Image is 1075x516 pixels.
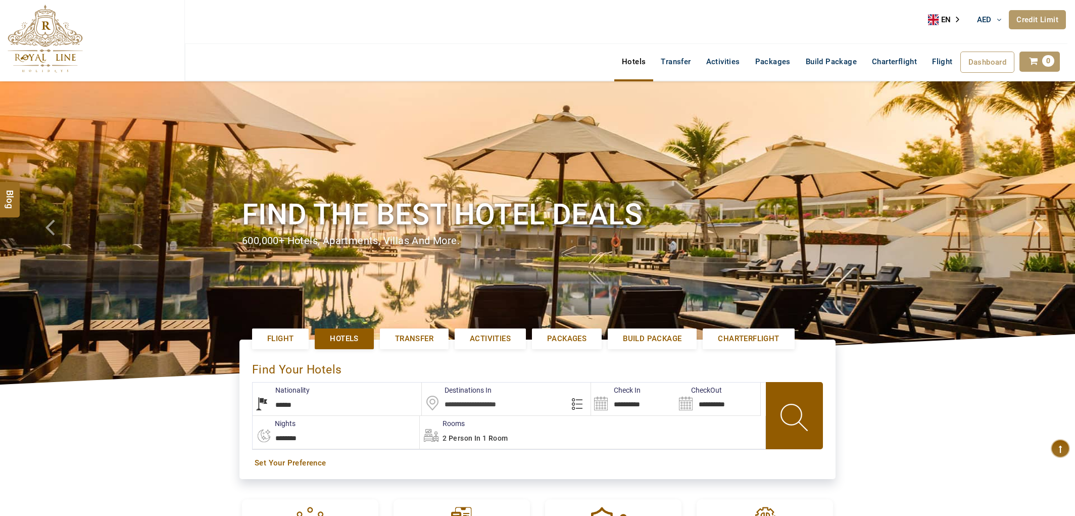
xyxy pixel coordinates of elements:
span: Blog [4,190,17,199]
label: Check In [591,385,641,395]
a: 0 [1019,52,1060,72]
span: Activities [470,334,511,344]
input: Search [676,383,760,415]
div: 600,000+ hotels, apartments, villas and more. [242,233,833,248]
input: Search [591,383,675,415]
a: Build Package [608,329,697,349]
span: Transfer [395,334,433,344]
a: Activities [699,52,748,72]
span: Flight [932,57,952,67]
img: The Royal Line Holidays [8,5,83,73]
span: 2 Person in 1 Room [443,434,508,442]
a: Hotels [315,329,373,349]
span: Dashboard [968,58,1007,67]
a: Flight [252,329,309,349]
a: Charterflight [864,52,924,72]
a: Packages [748,52,798,72]
a: EN [928,12,966,27]
label: Rooms [420,418,465,429]
span: Flight [267,334,294,344]
span: Hotels [330,334,358,344]
a: Transfer [380,329,449,349]
span: Charterflight [872,57,917,66]
a: Build Package [798,52,864,72]
a: Activities [455,329,526,349]
a: Credit Limit [1009,10,1066,29]
a: Packages [532,329,602,349]
span: Packages [547,334,587,344]
label: nights [252,418,296,429]
label: Nationality [253,385,310,395]
span: AED [977,15,992,24]
span: 0 [1042,55,1054,67]
h1: Find the best hotel deals [242,196,833,233]
label: CheckOut [676,385,722,395]
a: Transfer [653,52,698,72]
a: Set Your Preference [255,458,820,468]
a: Hotels [614,52,653,72]
div: Language [928,12,966,27]
div: Find Your Hotels [252,352,823,382]
label: Destinations In [422,385,492,395]
span: Build Package [623,334,681,344]
a: Flight [924,52,960,62]
span: Charterflight [718,334,779,344]
a: Charterflight [703,329,794,349]
aside: Language selected: English [928,12,966,27]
